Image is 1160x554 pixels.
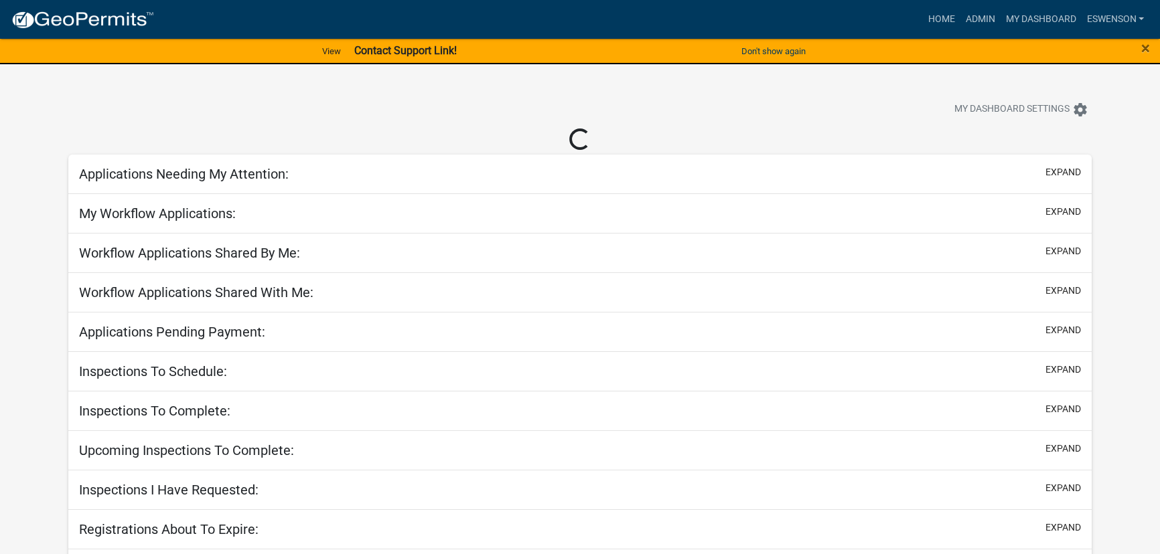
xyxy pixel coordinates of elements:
h5: Applications Needing My Attention: [79,166,289,182]
button: expand [1045,521,1081,535]
button: Close [1141,40,1150,56]
span: My Dashboard Settings [954,102,1070,118]
h5: Inspections I Have Requested: [79,482,259,498]
span: × [1141,39,1150,58]
h5: Upcoming Inspections To Complete: [79,442,294,458]
strong: Contact Support Link! [354,44,457,57]
h5: Inspections To Complete: [79,403,230,419]
button: My Dashboard Settingssettings [944,96,1099,122]
h5: Applications Pending Payment: [79,324,265,340]
a: View [317,40,346,62]
h5: Inspections To Schedule: [79,363,227,379]
h5: Workflow Applications Shared By Me: [79,245,300,261]
button: expand [1045,481,1081,495]
h5: Registrations About To Expire: [79,521,259,537]
h5: My Workflow Applications: [79,205,236,221]
i: settings [1072,102,1088,118]
button: expand [1045,323,1081,337]
button: expand [1045,165,1081,179]
button: expand [1045,442,1081,456]
button: expand [1045,402,1081,416]
a: Home [922,7,960,32]
a: My Dashboard [1000,7,1081,32]
a: Admin [960,7,1000,32]
button: expand [1045,284,1081,298]
h5: Workflow Applications Shared With Me: [79,284,313,300]
button: expand [1045,363,1081,377]
button: expand [1045,244,1081,258]
button: expand [1045,205,1081,219]
a: eswenson [1081,7,1149,32]
button: Don't show again [736,40,811,62]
